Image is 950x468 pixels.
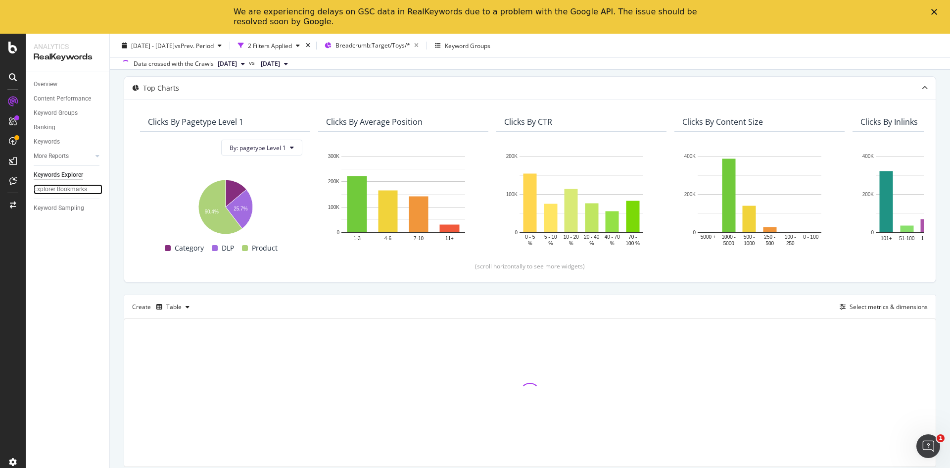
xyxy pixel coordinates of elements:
div: (scroll horizontally to see more widgets) [136,262,924,270]
text: % [589,240,594,246]
a: Keyword Groups [34,108,102,118]
text: 0 [336,230,339,235]
text: % [610,240,615,246]
span: Category [175,242,204,254]
text: 1000 - [722,234,736,239]
div: Content Performance [34,94,91,104]
div: Data crossed with the Crawls [134,59,214,68]
span: 1 [937,434,945,442]
text: 200K [862,192,874,197]
a: Content Performance [34,94,102,104]
text: 51-100 [899,235,915,241]
div: More Reports [34,151,69,161]
button: Breadcrumb:Target/Toys/* [321,38,423,53]
div: Ranking [34,122,55,133]
text: 7-10 [414,235,424,241]
text: 25.7% [234,206,247,211]
span: vs Prev. Period [175,41,214,50]
a: Keywords Explorer [34,170,102,180]
div: Keyword Sampling [34,203,84,213]
div: RealKeywords [34,52,101,63]
span: By: pagetype Level 1 [230,144,286,152]
button: [DATE] [214,58,249,70]
span: vs [249,58,257,67]
div: Clicks By Content Size [682,117,763,127]
text: 500 [765,240,774,246]
a: Keywords [34,137,102,147]
text: 101+ [881,235,892,241]
text: 60.4% [204,209,218,214]
button: By: pagetype Level 1 [221,140,302,156]
div: Keywords Explorer [34,170,83,180]
text: 400K [862,154,874,159]
text: % [548,240,553,246]
text: 250 [786,240,795,246]
text: 10 - 20 [564,234,579,239]
a: Explorer Bookmarks [34,184,102,195]
div: Overview [34,79,57,90]
text: 4-6 [384,235,392,241]
text: 70 - [628,234,637,239]
div: A chart. [326,151,480,247]
button: [DATE] [257,58,292,70]
span: Breadcrumb: Target/Toys/* [335,41,410,50]
text: 1000 [744,240,755,246]
text: 20 - 40 [584,234,600,239]
text: 0 [871,230,874,235]
span: Product [252,242,278,254]
text: 5000 + [701,234,716,239]
div: 2 Filters Applied [248,41,292,50]
button: 2 Filters Applied [234,38,304,53]
a: Ranking [34,122,102,133]
a: More Reports [34,151,93,161]
text: 250 - [764,234,775,239]
div: We are experiencing delays on GSC data in RealKeywords due to a problem with the Google API. The ... [234,7,701,27]
text: 100K [506,192,518,197]
text: 0 [515,230,518,235]
text: 200K [684,192,696,197]
text: % [569,240,573,246]
span: 2025 Sep. 1st [261,59,280,68]
div: Top Charts [143,83,179,93]
button: [DATE] - [DATE]vsPrev. Period [118,38,226,53]
svg: A chart. [504,151,659,247]
div: Analytics [34,42,101,52]
div: Create [132,299,193,315]
span: [DATE] - [DATE] [131,41,175,50]
text: 0 [693,230,696,235]
a: Keyword Sampling [34,203,102,213]
text: 500 - [744,234,755,239]
text: 0 - 5 [525,234,535,239]
text: 5000 [723,240,735,246]
div: Clicks By Average Position [326,117,423,127]
button: Select metrics & dimensions [836,301,928,313]
svg: A chart. [148,175,302,235]
text: 1-3 [353,235,361,241]
text: 0 - 100 [803,234,819,239]
div: Keyword Groups [445,41,490,50]
text: 16-50 [921,235,934,241]
div: Explorer Bookmarks [34,184,87,195]
div: Clicks By Inlinks [860,117,918,127]
div: times [304,41,312,51]
text: 100 % [626,240,640,246]
a: Overview [34,79,102,90]
iframe: Intercom live chat [916,434,940,458]
div: Clicks By CTR [504,117,552,127]
text: 200K [328,179,340,184]
text: 300K [328,154,340,159]
text: 40 - 70 [605,234,620,239]
text: 100 - [785,234,796,239]
text: 400K [684,154,696,159]
svg: A chart. [682,151,837,247]
div: Table [166,304,182,310]
button: Keyword Groups [431,38,494,53]
div: Clicks By pagetype Level 1 [148,117,243,127]
div: Select metrics & dimensions [850,303,928,311]
span: 2025 Sep. 29th [218,59,237,68]
div: Close [931,9,941,15]
div: Keywords [34,137,60,147]
text: 5 - 10 [544,234,557,239]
